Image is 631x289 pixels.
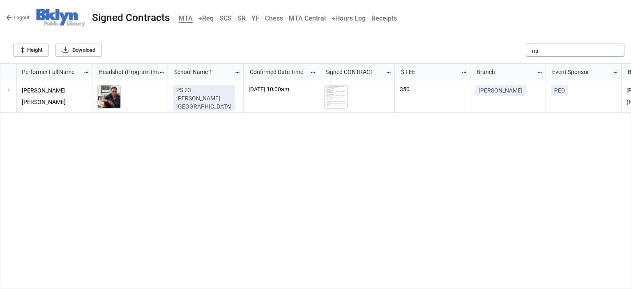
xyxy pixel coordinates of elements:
a: +Req [196,10,216,26]
a: Chess [262,10,286,26]
div: Signed Contracts [92,13,170,23]
img: zzooBhgRLQ%2FBrooklyn_Public_Library_logo.jpg [36,9,85,27]
p: 350 [400,85,465,93]
div: Signed CONTRACT [320,67,385,76]
a: YF [249,10,262,26]
a: Logout [6,14,30,22]
div: Headshot (Program Image) [94,67,159,76]
b: SR [237,14,246,22]
a: MTA Central [286,10,329,26]
b: Chess [265,14,283,22]
b: MTA [179,14,193,23]
b: MTA Central [289,14,326,22]
img: g_BNYftX6S4DVkMmd1cS5GK-EHbGvOMolVLsIRwdUKM [98,86,120,108]
a: SR [235,10,249,26]
div: image.png [97,85,123,109]
b: YF [251,14,259,22]
div: Event Sponsor [547,67,612,76]
div: Confirmed Date Time [245,67,310,76]
div: Branch [472,67,537,76]
b: Receipts [371,14,397,22]
a: SCS [216,10,235,26]
input: Search... [526,44,624,57]
span: 1 [7,80,10,112]
b: +Req [198,14,214,22]
p: [PERSON_NAME] [479,86,523,95]
a: Download [55,44,102,57]
a: MTA [176,10,196,26]
a: Receipts [368,10,400,26]
img: wuqqEIyjjMFcdGQ7_x1rnv664soZKx-yaGpALj4wypA [325,86,347,108]
div: School Name 1 [169,67,234,76]
a: +Hours Log [329,10,368,26]
div: Keith_Henry Brown_signed BPL.pdf [324,85,350,109]
p: PED [554,86,565,95]
div: grid [0,64,92,80]
p: [PERSON_NAME] [PERSON_NAME] [22,85,88,107]
a: Height [13,44,49,57]
b: SCS [219,14,232,22]
b: +Hours Log [332,14,366,22]
p: PS 23 [PERSON_NAME][GEOGRAPHIC_DATA] [176,86,232,111]
div: Performer Full Name [17,67,83,76]
div: $ FEE [396,67,461,76]
p: [DATE] 10:00am [249,85,314,93]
